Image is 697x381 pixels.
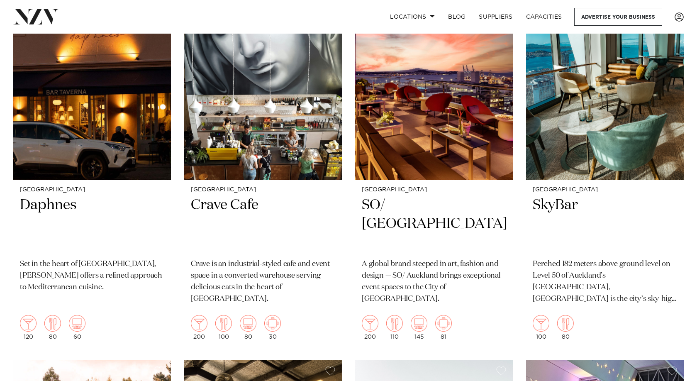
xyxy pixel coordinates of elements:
[20,187,164,193] small: [GEOGRAPHIC_DATA]
[386,315,403,340] div: 110
[191,315,207,332] img: cocktail.png
[557,315,574,340] div: 80
[383,8,441,26] a: Locations
[44,315,61,332] img: dining.png
[264,315,281,332] img: meeting.png
[441,8,472,26] a: BLOG
[362,187,506,193] small: [GEOGRAPHIC_DATA]
[44,315,61,340] div: 80
[191,196,335,252] h2: Crave Cafe
[13,9,58,24] img: nzv-logo.png
[362,196,506,252] h2: SO/ [GEOGRAPHIC_DATA]
[533,315,549,332] img: cocktail.png
[69,315,85,332] img: theatre.png
[435,315,452,332] img: meeting.png
[362,259,506,305] p: A global brand steeped in art, fashion and design — SO/ Auckland brings exceptional event spaces ...
[574,8,662,26] a: Advertise your business
[411,315,427,332] img: theatre.png
[215,315,232,332] img: dining.png
[191,259,335,305] p: Crave is an industrial-styled cafe and event space in a converted warehouse serving delicious eat...
[240,315,256,340] div: 80
[240,315,256,332] img: theatre.png
[472,8,519,26] a: SUPPLIERS
[362,315,378,332] img: cocktail.png
[519,8,569,26] a: Capacities
[533,187,677,193] small: [GEOGRAPHIC_DATA]
[557,315,574,332] img: dining.png
[20,315,37,332] img: cocktail.png
[533,259,677,305] p: Perched 182 meters above ground level on Level 50 of Auckland’s [GEOGRAPHIC_DATA], [GEOGRAPHIC_DA...
[435,315,452,340] div: 81
[191,315,207,340] div: 200
[386,315,403,332] img: dining.png
[264,315,281,340] div: 30
[533,196,677,252] h2: SkyBar
[533,315,549,340] div: 100
[20,315,37,340] div: 120
[215,315,232,340] div: 100
[20,196,164,252] h2: Daphnes
[191,187,335,193] small: [GEOGRAPHIC_DATA]
[362,315,378,340] div: 200
[411,315,427,340] div: 145
[20,259,164,293] p: Set in the heart of [GEOGRAPHIC_DATA], [PERSON_NAME] offers a refined approach to Mediterranean c...
[69,315,85,340] div: 60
